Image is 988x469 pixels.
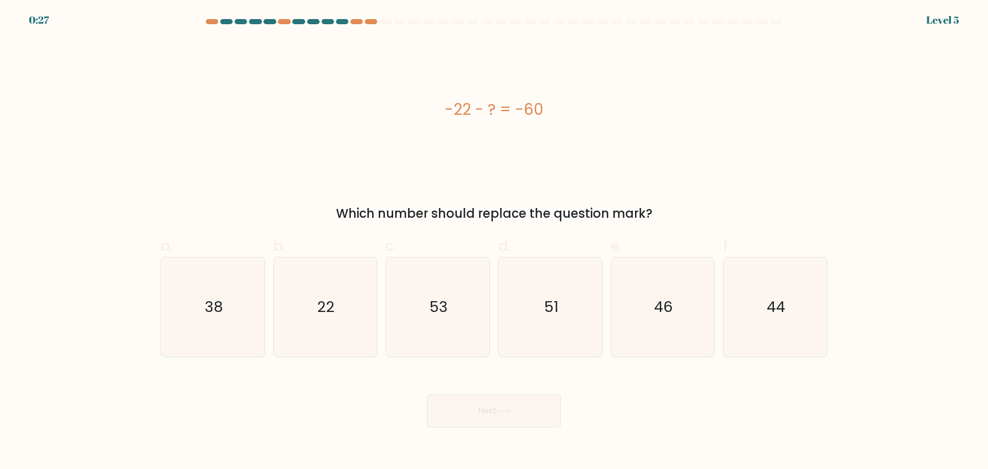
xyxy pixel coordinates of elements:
[273,236,286,256] span: b.
[161,98,827,121] div: -22 - ? = -60
[205,297,223,317] text: 38
[723,236,730,256] span: f.
[317,297,335,317] text: 22
[767,297,786,317] text: 44
[167,204,821,223] div: Which number should replace the question mark?
[427,394,561,427] button: Next
[655,297,673,317] text: 46
[161,236,173,256] span: a.
[926,12,959,28] div: Level 5
[544,297,558,317] text: 51
[611,236,622,256] span: e.
[430,297,448,317] text: 53
[385,236,397,256] span: c.
[498,236,510,256] span: d.
[29,12,49,28] div: 0:27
